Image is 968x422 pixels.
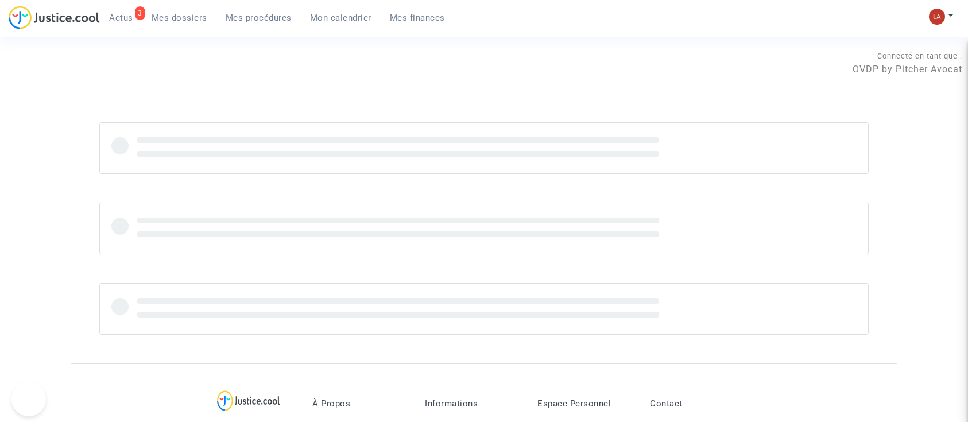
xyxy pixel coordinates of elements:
p: Contact [650,398,745,409]
a: Mes dossiers [142,9,216,26]
img: jc-logo.svg [9,6,100,29]
span: Mes finances [390,13,445,23]
span: Mes procédures [226,13,292,23]
div: 3 [135,6,145,20]
span: Mon calendrier [310,13,371,23]
a: Mon calendrier [301,9,381,26]
iframe: Help Scout Beacon - Open [11,382,46,416]
span: Connecté en tant que : [877,52,962,60]
p: Espace Personnel [537,398,633,409]
span: Actus [109,13,133,23]
p: Informations [425,398,520,409]
a: Mes finances [381,9,454,26]
p: À Propos [312,398,408,409]
a: 3Actus [100,9,142,26]
img: 3f9b7d9779f7b0ffc2b90d026f0682a9 [929,9,945,25]
img: logo-lg.svg [217,390,281,411]
span: Mes dossiers [152,13,207,23]
a: Mes procédures [216,9,301,26]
